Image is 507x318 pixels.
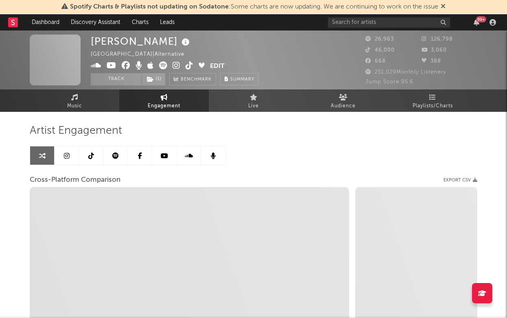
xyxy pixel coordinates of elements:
span: Live [248,101,259,111]
a: Live [209,89,298,112]
div: [PERSON_NAME] [91,35,192,48]
a: Music [30,89,119,112]
span: 251,029 Monthly Listeners [365,70,446,75]
span: 46,000 [365,48,395,53]
span: Artist Engagement [30,126,122,136]
a: Engagement [119,89,209,112]
a: Leads [154,14,180,30]
span: Music [67,101,82,111]
button: Edit [210,61,225,72]
span: Summary [230,77,254,82]
span: ( 1 ) [142,73,166,85]
div: [GEOGRAPHIC_DATA] | Alternative [91,50,194,59]
a: Playlists/Charts [388,89,477,112]
span: : Some charts are now updating. We are continuing to work on the issue [70,4,438,10]
span: 26,963 [365,37,394,42]
span: Jump Score: 95.6 [365,79,413,85]
span: 126,798 [422,37,453,42]
span: Audience [331,101,356,111]
div: 99 + [476,16,486,22]
button: Track [91,73,142,85]
button: 99+ [474,19,479,26]
a: Benchmark [169,73,216,85]
a: Charts [126,14,154,30]
span: 668 [365,59,386,64]
span: Dismiss [441,4,446,10]
input: Search for artists [328,17,450,28]
span: 3,060 [422,48,447,53]
a: Discovery Assistant [65,14,126,30]
span: 388 [422,59,441,64]
button: Summary [220,73,259,85]
a: Audience [298,89,388,112]
span: Playlists/Charts [413,101,453,111]
button: (1) [142,73,165,85]
span: Engagement [148,101,180,111]
span: Cross-Platform Comparison [30,175,120,185]
button: Export CSV [444,178,477,183]
span: Benchmark [181,75,212,85]
span: Spotify Charts & Playlists not updating on Sodatone [70,4,229,10]
a: Dashboard [26,14,65,30]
